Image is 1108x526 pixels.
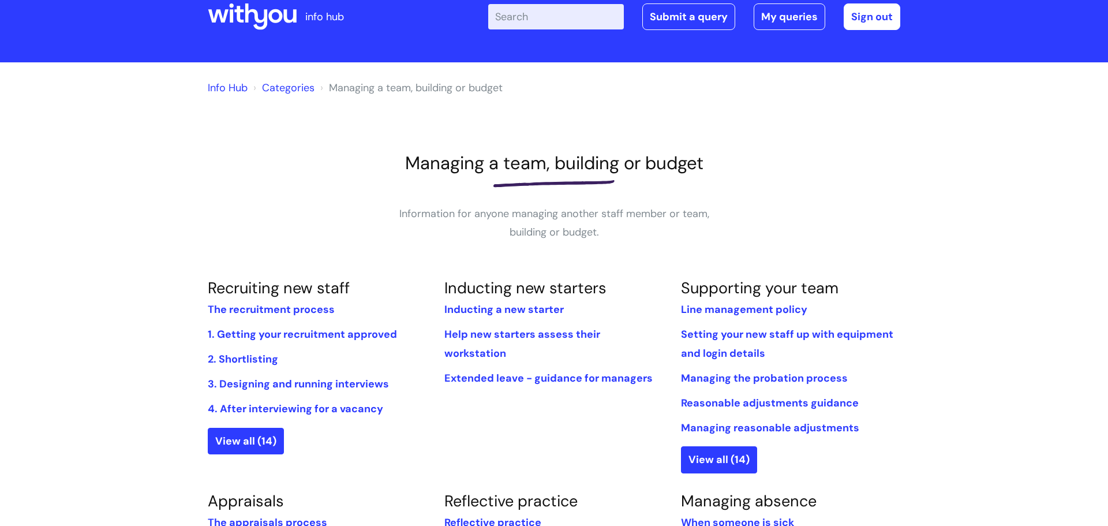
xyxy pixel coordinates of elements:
a: My queries [754,3,825,30]
a: Sign out [844,3,900,30]
p: info hub [305,8,344,26]
a: Inducting new starters [444,278,607,298]
li: Managing a team, building or budget [317,79,503,97]
a: Managing the probation process [681,371,848,385]
a: Info Hub [208,81,248,95]
a: Categories [262,81,315,95]
a: Reasonable adjustments guidance [681,396,859,410]
li: Solution home [250,79,315,97]
div: | - [488,3,900,30]
a: Submit a query [642,3,735,30]
a: The recruitment process [208,303,335,316]
a: Recruiting new staff [208,278,350,298]
a: Supporting your team [681,278,839,298]
a: 4. After interviewing for a vacancy [208,402,383,416]
a: Managing absence [681,491,817,511]
a: Managing reasonable adjustments [681,421,859,435]
p: Information for anyone managing another staff member or team, building or budget. [381,204,727,242]
a: Appraisals [208,491,284,511]
a: 1. Getting your recruitment approved [208,327,397,341]
a: Reflective practice [444,491,578,511]
a: Help new starters assess their workstation [444,327,600,360]
a: View all (14) [681,446,757,473]
a: 2. Shortlisting [208,352,278,366]
a: 3. Designing and running interviews [208,377,389,391]
a: Inducting a new starter [444,303,564,316]
a: Line management policy [681,303,807,316]
a: Setting your new staff up with equipment and login details [681,327,893,360]
h1: Managing a team, building or budget [208,152,900,174]
input: Search [488,4,624,29]
a: View all (14) [208,428,284,454]
a: Extended leave - guidance for managers [444,371,653,385]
